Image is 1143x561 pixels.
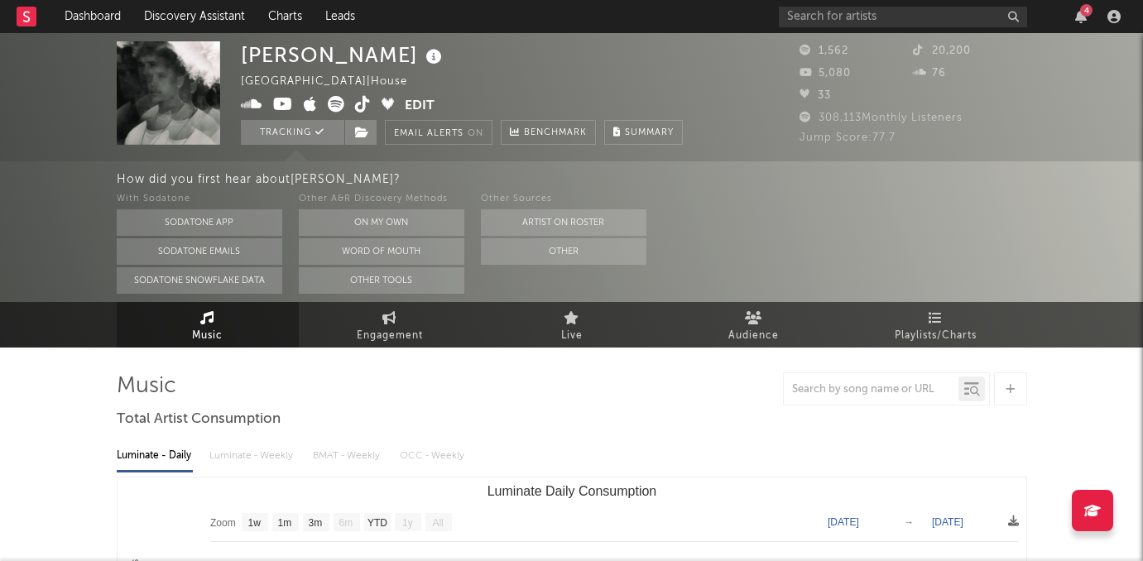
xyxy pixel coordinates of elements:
span: Audience [728,326,779,346]
span: 1,562 [800,46,848,56]
span: Engagement [357,326,423,346]
text: All [432,517,443,529]
span: Music [192,326,223,346]
div: [GEOGRAPHIC_DATA] | House [241,72,445,92]
a: Playlists/Charts [845,302,1027,348]
button: Sodatone App [117,209,282,236]
a: Engagement [299,302,481,348]
span: Jump Score: 77.7 [800,132,896,143]
button: Other [481,238,646,265]
span: 33 [800,90,831,101]
button: On My Own [299,209,464,236]
button: Summary [604,120,683,145]
div: [PERSON_NAME] [241,41,446,69]
div: With Sodatone [117,189,282,209]
button: Word Of Mouth [299,238,464,265]
div: Luminate - Daily [117,442,193,470]
span: Live [561,326,583,346]
div: Other Sources [481,189,646,209]
span: 76 [913,68,946,79]
div: Other A&R Discovery Methods [299,189,464,209]
text: [DATE] [828,516,859,528]
a: Audience [663,302,845,348]
button: Sodatone Snowflake Data [117,267,282,294]
div: 4 [1080,4,1093,17]
text: [DATE] [932,516,963,528]
text: YTD [367,517,387,529]
button: Other Tools [299,267,464,294]
button: Tracking [241,120,344,145]
span: 5,080 [800,68,851,79]
text: 1m [277,517,291,529]
button: Artist on Roster [481,209,646,236]
span: Playlists/Charts [895,326,977,346]
button: Edit [405,96,435,117]
span: Total Artist Consumption [117,410,281,429]
a: Benchmark [501,120,596,145]
text: 1y [402,517,413,529]
em: On [468,129,483,138]
span: Benchmark [524,123,587,143]
button: 4 [1075,10,1087,23]
a: Music [117,302,299,348]
text: → [904,516,914,528]
input: Search by song name or URL [784,383,958,396]
a: Live [481,302,663,348]
text: Zoom [210,517,236,529]
text: 6m [339,517,353,529]
span: 20,200 [913,46,971,56]
input: Search for artists [779,7,1027,27]
button: Sodatone Emails [117,238,282,265]
span: Summary [625,128,674,137]
text: 1w [247,517,261,529]
button: Email AlertsOn [385,120,492,145]
text: 3m [308,517,322,529]
span: 308,113 Monthly Listeners [800,113,963,123]
text: Luminate Daily Consumption [487,484,656,498]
